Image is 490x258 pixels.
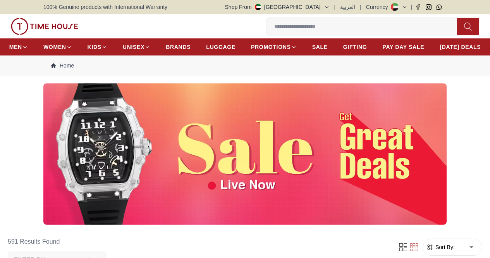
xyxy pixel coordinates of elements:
[251,40,297,54] a: PROMOTIONS
[366,3,391,11] div: Currency
[11,18,78,35] img: ...
[411,3,412,11] span: |
[9,40,28,54] a: MEN
[343,43,367,51] span: GIFTING
[88,43,101,51] span: KIDS
[123,43,144,51] span: UNISEX
[440,43,481,51] span: [DATE] DEALS
[340,3,355,11] button: العربية
[43,40,72,54] a: WOMEN
[312,40,328,54] a: SALE
[382,40,424,54] a: PAY DAY SALE
[51,62,74,69] a: Home
[312,43,328,51] span: SALE
[206,43,236,51] span: LUGGAGE
[436,4,442,10] a: Whatsapp
[8,232,107,251] h6: 591 Results Found
[43,3,167,11] span: 100% Genuine products with International Warranty
[166,40,191,54] a: BRANDS
[434,243,455,251] span: Sort By:
[360,3,361,11] span: |
[415,4,421,10] a: Facebook
[166,43,191,51] span: BRANDS
[251,43,291,51] span: PROMOTIONS
[426,4,432,10] a: Instagram
[88,40,107,54] a: KIDS
[43,83,447,225] img: ...
[382,43,424,51] span: PAY DAY SALE
[206,40,236,54] a: LUGGAGE
[440,40,481,54] a: [DATE] DEALS
[225,3,330,11] button: Shop From[GEOGRAPHIC_DATA]
[123,40,150,54] a: UNISEX
[426,243,455,251] button: Sort By:
[255,4,261,10] img: United Arab Emirates
[9,43,22,51] span: MEN
[43,43,66,51] span: WOMEN
[334,3,336,11] span: |
[43,55,447,76] nav: Breadcrumb
[343,40,367,54] a: GIFTING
